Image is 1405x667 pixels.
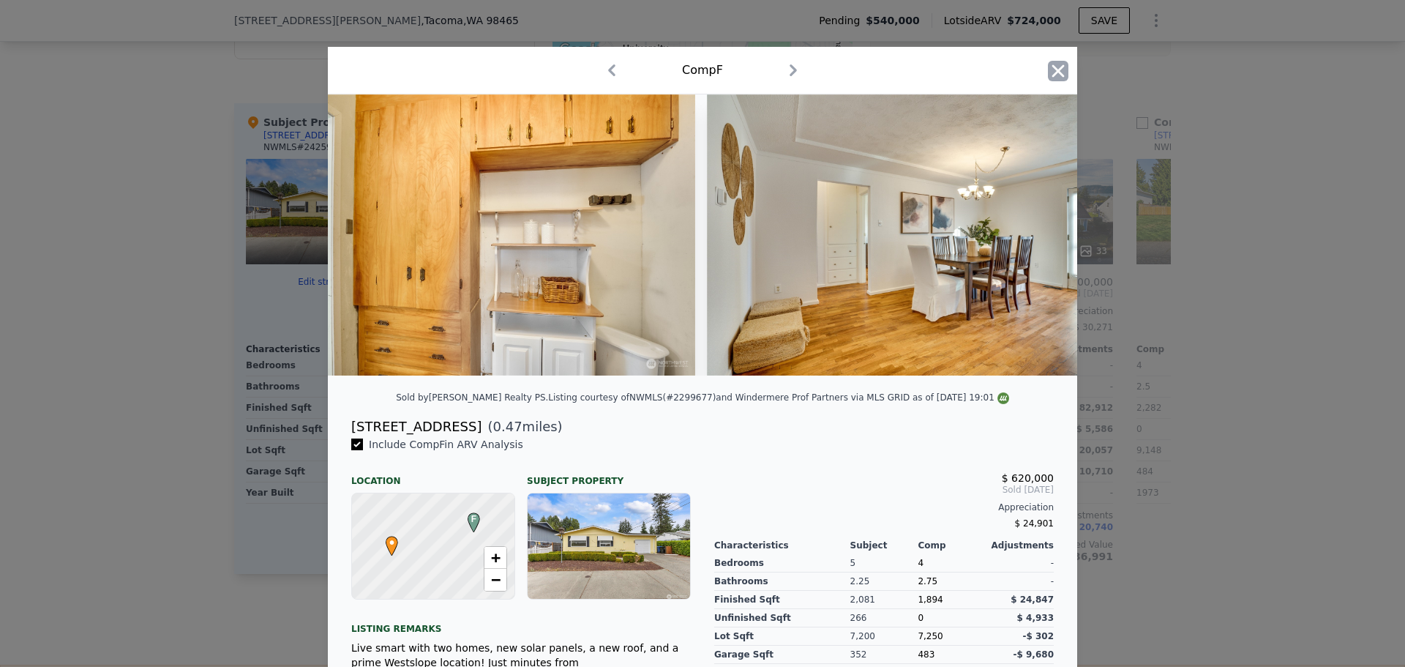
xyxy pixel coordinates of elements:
div: Location [351,463,515,487]
span: + [491,548,501,567]
span: 0.47 [493,419,522,434]
span: -$ 9,680 [1014,649,1054,660]
div: Sold by [PERSON_NAME] Realty PS . [396,392,548,403]
div: - [986,573,1054,591]
div: Adjustments [986,540,1054,551]
div: Bathrooms [714,573,850,591]
span: F [464,513,484,526]
img: Property Img [707,94,1128,376]
div: Characteristics [714,540,850,551]
div: Subject [850,540,918,551]
div: Unfinished Sqft [714,609,850,627]
div: Listing remarks [351,611,691,635]
div: F [464,513,473,521]
div: 2,081 [850,591,918,609]
span: 0 [918,613,923,623]
div: Garage Sqft [714,646,850,664]
div: Bedrooms [714,554,850,573]
span: $ 620,000 [1002,472,1054,484]
div: 7,200 [850,627,918,646]
span: • [382,532,402,554]
a: Zoom in [484,547,506,569]
span: ( miles) [482,417,562,437]
div: 2.25 [850,573,918,591]
div: Lot Sqft [714,627,850,646]
div: Comp F [682,62,723,79]
div: Listing courtesy of NWMLS (#2299677) and Windermere Prof Partners via MLS GRID as of [DATE] 19:01 [548,392,1008,403]
div: 352 [850,646,918,664]
span: -$ 302 [1022,631,1054,641]
span: 483 [918,649,934,660]
span: $ 24,901 [1015,518,1054,529]
div: Subject Property [527,463,691,487]
a: Zoom out [484,569,506,591]
div: - [986,554,1054,573]
div: [STREET_ADDRESS] [351,417,482,437]
div: Comp [918,540,986,551]
div: 266 [850,609,918,627]
span: 7,250 [918,631,943,641]
span: Sold [DATE] [714,484,1054,496]
div: Finished Sqft [714,591,850,609]
div: 5 [850,554,918,573]
div: • [382,536,391,545]
span: 1,894 [918,595,943,605]
span: Include Comp F in ARV Analysis [363,439,529,450]
span: $ 4,933 [1017,613,1054,623]
span: − [491,570,501,589]
img: NWMLS Logo [997,392,1009,404]
div: Appreciation [714,502,1054,513]
img: Property Img [274,94,695,376]
div: 2.75 [918,573,986,591]
span: 4 [918,558,923,568]
span: $ 24,847 [1011,595,1054,605]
